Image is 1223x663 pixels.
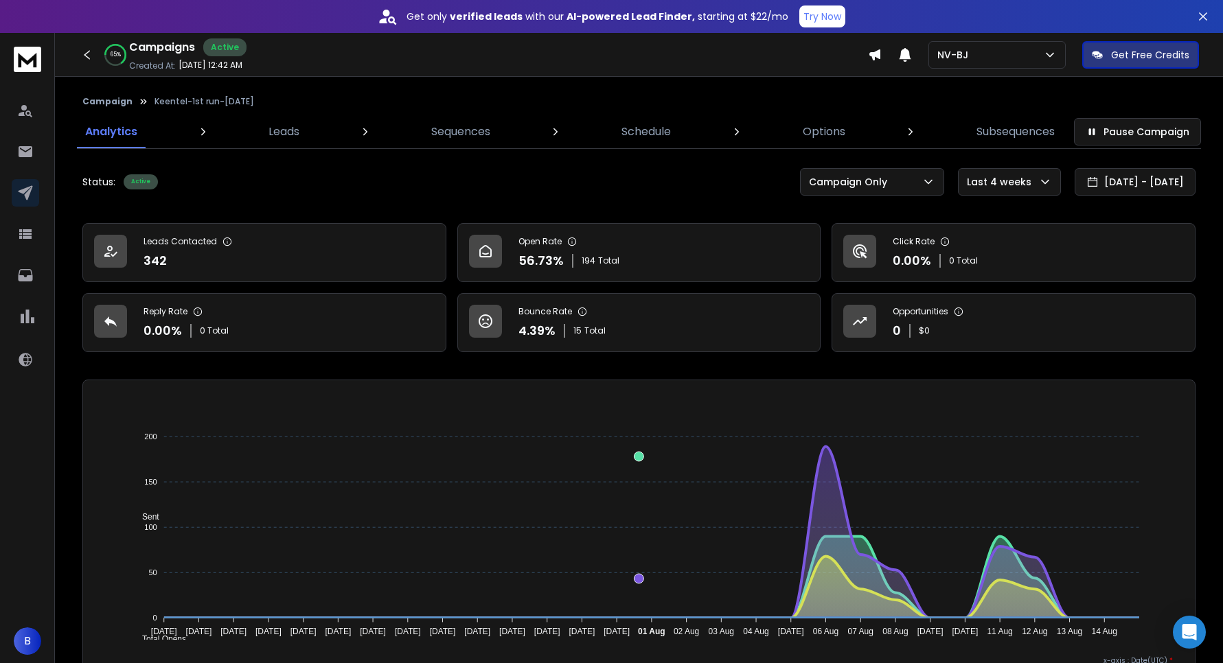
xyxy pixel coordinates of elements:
p: Get Free Credits [1111,48,1189,62]
a: Opportunities0$0 [832,293,1196,352]
a: Options [795,115,854,148]
div: Open Intercom Messenger [1173,616,1206,649]
tspan: 06 Aug [813,627,838,637]
p: Analytics [85,124,137,140]
p: Leads [268,124,299,140]
tspan: [DATE] [569,627,595,637]
a: Analytics [77,115,146,148]
button: Get Free Credits [1082,41,1199,69]
p: Sequences [431,124,490,140]
a: Sequences [423,115,499,148]
a: Click Rate0.00%0 Total [832,223,1196,282]
img: logo [14,47,41,72]
span: Sent [132,512,159,522]
p: 56.73 % [518,251,564,270]
p: 4.39 % [518,321,556,340]
tspan: [DATE] [151,627,177,637]
span: Total [584,325,606,336]
tspan: 14 Aug [1092,627,1117,637]
button: B [14,627,41,655]
tspan: [DATE] [185,627,212,637]
p: [DATE] 12:42 AM [179,60,242,71]
p: Bounce Rate [518,306,572,317]
p: Subsequences [976,124,1055,140]
span: 194 [582,255,595,266]
p: 342 [144,251,167,270]
p: Open Rate [518,236,562,247]
tspan: 0 [152,614,157,622]
tspan: [DATE] [534,627,560,637]
tspan: 04 Aug [743,627,768,637]
tspan: 07 Aug [848,627,873,637]
p: Options [803,124,845,140]
tspan: 11 Aug [987,627,1013,637]
tspan: [DATE] [778,627,804,637]
strong: verified leads [450,10,523,23]
p: NV-BJ [937,48,974,62]
strong: AI-powered Lead Finder, [567,10,695,23]
button: [DATE] - [DATE] [1075,168,1196,196]
tspan: [DATE] [395,627,421,637]
p: Leads Contacted [144,236,217,247]
p: Get only with our starting at $22/mo [407,10,788,23]
a: Subsequences [968,115,1063,148]
p: 0.00 % [893,251,931,270]
button: Try Now [799,5,845,27]
p: 0 Total [949,255,978,266]
tspan: [DATE] [917,627,944,637]
p: Try Now [803,10,841,23]
p: Created At: [129,60,176,71]
p: 65 % [111,51,121,59]
a: Reply Rate0.00%0 Total [82,293,446,352]
tspan: 08 Aug [882,627,908,637]
p: 0 [893,321,901,340]
a: Bounce Rate4.39%15Total [457,293,821,352]
tspan: 150 [144,478,157,486]
button: Campaign [82,96,133,107]
p: Opportunities [893,306,948,317]
p: 0.00 % [144,321,182,340]
tspan: 100 [144,523,157,531]
tspan: [DATE] [325,627,351,637]
div: Active [124,174,158,189]
tspan: [DATE] [499,627,525,637]
p: 0 Total [200,325,229,336]
span: Total Opens [132,634,186,644]
span: 15 [573,325,582,336]
div: Active [203,38,247,56]
h1: Campaigns [129,39,195,56]
a: Open Rate56.73%194Total [457,223,821,282]
tspan: [DATE] [255,627,282,637]
p: Campaign Only [809,175,893,189]
tspan: [DATE] [290,627,317,637]
tspan: 12 Aug [1022,627,1047,637]
tspan: [DATE] [360,627,386,637]
tspan: 01 Aug [638,627,665,637]
p: Keentel-1st run-[DATE] [155,96,254,107]
tspan: 50 [148,568,157,577]
tspan: [DATE] [604,627,630,637]
span: Total [598,255,619,266]
tspan: 02 Aug [674,627,699,637]
button: Pause Campaign [1074,118,1201,146]
tspan: [DATE] [430,627,456,637]
a: Schedule [613,115,679,148]
p: Last 4 weeks [967,175,1037,189]
a: Leads [260,115,308,148]
tspan: [DATE] [220,627,247,637]
a: Leads Contacted342 [82,223,446,282]
tspan: [DATE] [464,627,490,637]
tspan: 13 Aug [1057,627,1082,637]
p: Click Rate [893,236,935,247]
p: Schedule [621,124,671,140]
p: Reply Rate [144,306,187,317]
p: $ 0 [919,325,930,336]
tspan: 03 Aug [709,627,734,637]
tspan: 200 [144,432,157,441]
p: Status: [82,175,115,189]
tspan: [DATE] [952,627,979,637]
